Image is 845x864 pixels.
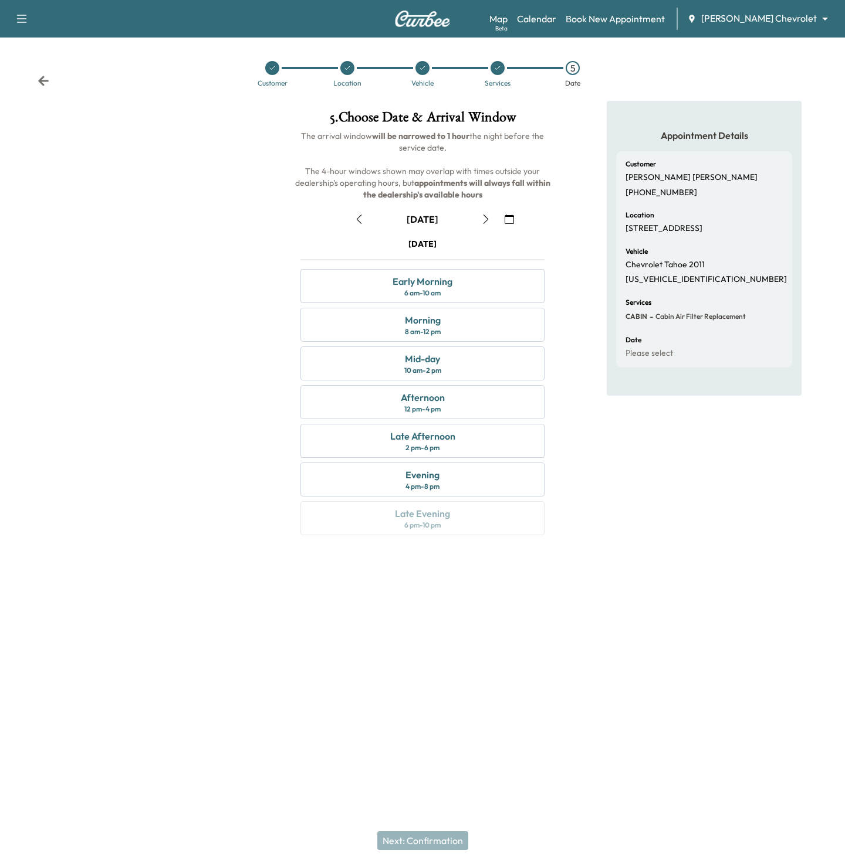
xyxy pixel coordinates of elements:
h6: Date [626,336,641,343]
div: Beta [495,24,508,33]
div: [DATE] [407,213,438,226]
div: 6 am - 10 am [404,288,441,298]
div: Evening [405,468,440,482]
span: - [647,311,653,322]
h6: Location [626,212,654,219]
h5: Appointment Details [616,129,792,142]
p: [PHONE_NUMBER] [626,188,697,198]
div: [DATE] [408,238,437,250]
div: 2 pm - 6 pm [405,443,440,453]
div: Late Afternoon [390,429,455,443]
div: 12 pm - 4 pm [404,404,441,414]
div: 5 [566,61,580,75]
span: The arrival window the night before the service date. The 4-hour windows shown may overlap with t... [295,131,552,200]
div: Back [38,75,49,87]
div: Vehicle [411,80,434,87]
span: CABIN [626,312,647,321]
span: Cabin Air Filter Replacement [653,312,746,321]
h6: Customer [626,161,656,168]
div: Mid-day [405,352,440,366]
p: [STREET_ADDRESS] [626,223,702,234]
a: Calendar [517,12,556,26]
p: [US_VEHICLE_IDENTIFICATION_NUMBER] [626,274,787,285]
div: Afternoon [401,390,445,404]
img: Curbee Logo [394,11,451,27]
div: Services [485,80,511,87]
p: Please select [626,348,673,359]
a: MapBeta [489,12,508,26]
div: Date [565,80,580,87]
b: will be narrowed to 1 hour [372,131,469,141]
div: 10 am - 2 pm [404,366,441,375]
h6: Services [626,299,651,306]
b: appointments will always fall within the dealership's available hours [363,178,552,200]
p: Chevrolet Tahoe 2011 [626,260,705,270]
h1: 5 . Choose Date & Arrival Window [291,110,554,130]
div: Customer [258,80,288,87]
div: 8 am - 12 pm [405,327,441,336]
a: Book New Appointment [566,12,665,26]
div: Location [333,80,361,87]
div: 4 pm - 8 pm [405,482,440,491]
div: Early Morning [393,274,452,288]
h6: Vehicle [626,248,648,255]
p: [PERSON_NAME] [PERSON_NAME] [626,172,758,183]
div: Morning [405,313,441,327]
span: [PERSON_NAME] Chevrolet [701,12,817,25]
